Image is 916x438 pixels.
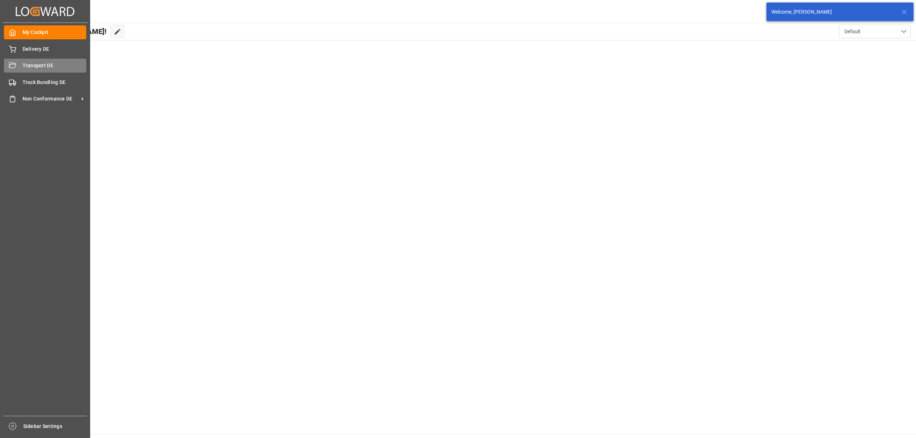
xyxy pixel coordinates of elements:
[4,25,86,39] a: My Cockpit
[771,8,895,16] div: Welcome, [PERSON_NAME]
[4,75,86,89] a: Truck Bundling DE
[4,42,86,56] a: Delivery DE
[839,25,911,38] button: open menu
[23,423,87,430] span: Sidebar Settings
[4,59,86,73] a: Transport DE
[23,29,87,36] span: My Cockpit
[23,79,87,86] span: Truck Bundling DE
[23,62,87,69] span: Transport DE
[23,45,87,53] span: Delivery DE
[844,28,861,35] span: Default
[23,95,79,103] span: Non Conformance DE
